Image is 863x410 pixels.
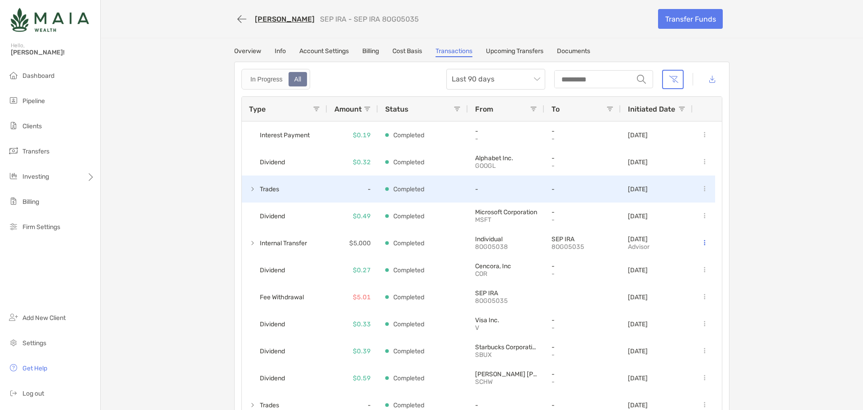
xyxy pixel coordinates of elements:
p: - [552,351,614,359]
span: Transfers [22,148,49,155]
span: Dividend [260,263,285,278]
p: $0.39 [353,346,371,357]
p: - [475,401,537,409]
a: Overview [234,47,261,57]
img: Zoe Logo [11,4,89,36]
div: All [289,73,307,86]
span: Billing [22,198,39,206]
span: Investing [22,173,49,180]
p: - [552,262,614,270]
span: Interest Payment [260,128,310,143]
span: Pipeline [22,97,45,105]
p: - [552,216,614,224]
p: SEP IRA [475,289,537,297]
span: Trades [260,182,279,197]
a: Transfer Funds [658,9,723,29]
p: [DATE] [628,158,648,166]
a: Info [275,47,286,57]
span: Settings [22,339,46,347]
img: firm-settings icon [8,221,19,232]
a: Transactions [436,47,472,57]
p: Starbucks Corporation [475,343,537,351]
p: $0.33 [353,319,371,330]
p: - [552,185,614,193]
p: advisor [628,243,649,251]
span: Internal Transfer [260,236,307,251]
a: Upcoming Transfers [486,47,543,57]
p: - [552,343,614,351]
img: dashboard icon [8,70,19,81]
div: segmented control [241,69,310,90]
p: $5,000 [349,238,371,249]
p: SEP IRA - SEP IRA 8OG05035 [320,15,419,23]
span: Fee Withdrawal [260,290,304,305]
p: [DATE] [628,374,648,382]
p: GOOGL [475,162,537,170]
p: - [552,270,614,278]
span: [PERSON_NAME]! [11,49,95,56]
span: Dashboard [22,72,54,80]
p: Alphabet Inc. [475,154,537,162]
p: [DATE] [628,185,648,193]
p: - [552,154,614,162]
img: settings icon [8,337,19,348]
img: input icon [637,75,646,84]
p: Completed [393,373,424,384]
span: From [475,105,493,113]
p: 8OG05035 [552,243,614,251]
p: Individual [475,235,537,243]
p: - [552,208,614,216]
p: Completed [393,211,424,222]
p: $0.32 [353,157,371,168]
p: Microsoft Corporation [475,208,537,216]
p: [DATE] [628,131,648,139]
p: - [552,401,614,409]
span: Dividend [260,344,285,359]
p: [DATE] [628,266,648,274]
p: MSFT [475,216,537,224]
p: - [552,162,614,170]
p: $0.27 [353,265,371,276]
p: Completed [393,265,424,276]
a: Cost Basis [392,47,422,57]
p: - [552,370,614,378]
a: Documents [557,47,590,57]
p: - [552,324,614,332]
p: [DATE] [628,293,648,301]
p: SBUX [475,351,537,359]
span: Type [249,105,266,113]
p: Completed [393,157,424,168]
span: Initiated Date [628,105,675,113]
p: [DATE] [628,235,649,243]
p: [DATE] [628,347,648,355]
p: [DATE] [628,320,648,328]
span: Dividend [260,155,285,170]
div: - [327,176,378,203]
p: - [552,135,614,143]
span: Firm Settings [22,223,60,231]
p: Cencora, Inc [475,262,537,270]
div: In Progress [245,73,288,86]
p: $0.59 [353,373,371,384]
span: Log out [22,390,44,397]
p: [DATE] [628,212,648,220]
p: $0.19 [353,130,371,141]
button: Clear filters [662,70,684,89]
p: Completed [393,184,424,195]
p: Completed [393,130,424,141]
p: - [552,127,614,135]
a: [PERSON_NAME] [255,15,315,23]
p: V [475,324,537,332]
span: Add New Client [22,314,66,322]
img: investing icon [8,171,19,181]
p: Completed [393,319,424,330]
p: - [475,127,537,135]
img: add_new_client icon [8,312,19,323]
p: - [475,135,537,143]
p: - [475,185,537,193]
p: $5.01 [353,292,371,303]
img: billing icon [8,196,19,207]
a: Account Settings [299,47,349,57]
p: Visa Inc. [475,316,537,324]
img: transfers icon [8,145,19,156]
